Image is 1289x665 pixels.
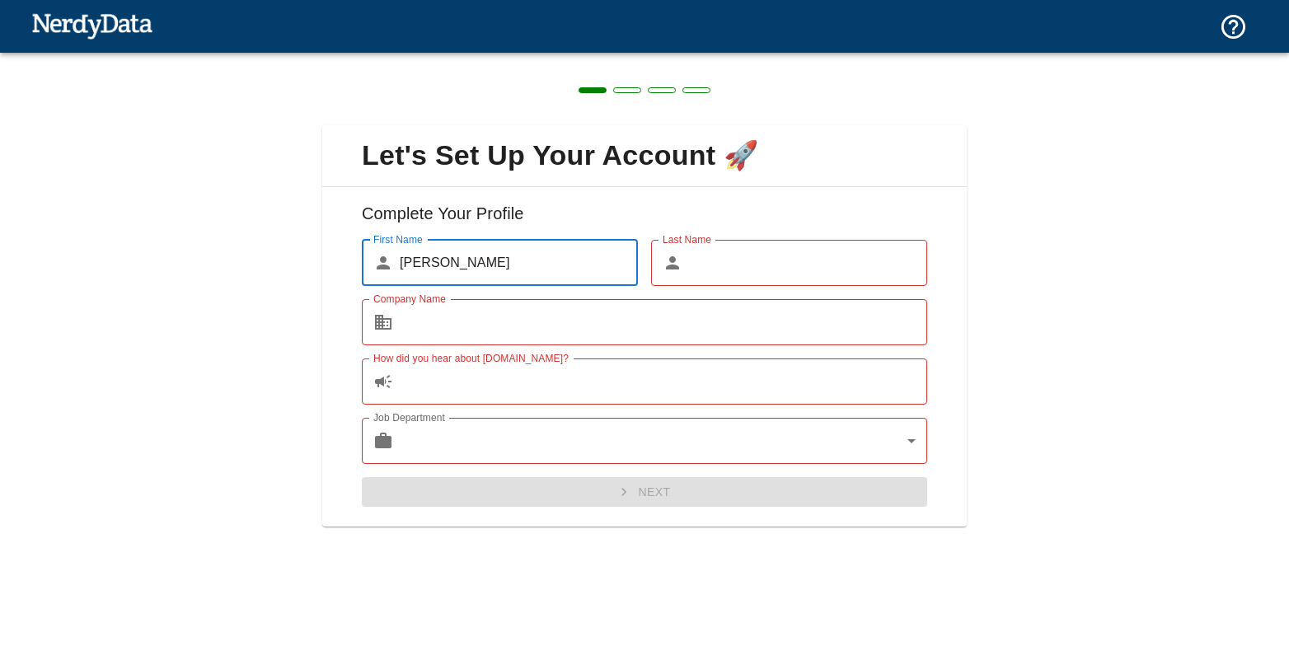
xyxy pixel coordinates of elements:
[663,232,711,246] label: Last Name
[335,200,954,240] h6: Complete Your Profile
[373,232,423,246] label: First Name
[373,351,569,365] label: How did you hear about [DOMAIN_NAME]?
[335,138,954,173] span: Let's Set Up Your Account 🚀
[1209,2,1258,51] button: Support and Documentation
[31,9,152,42] img: NerdyData.com
[373,292,446,306] label: Company Name
[373,410,445,424] label: Job Department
